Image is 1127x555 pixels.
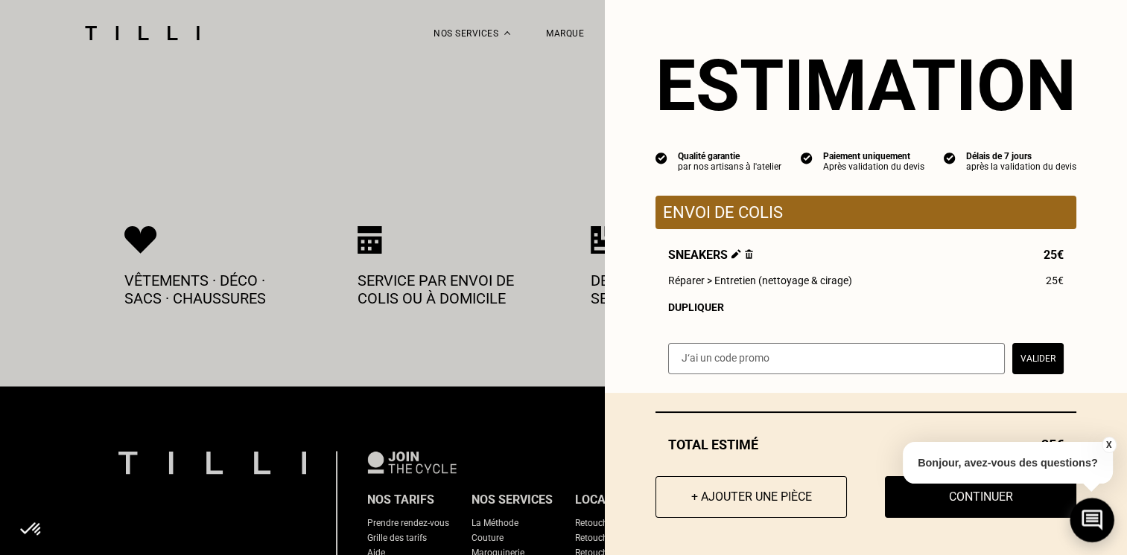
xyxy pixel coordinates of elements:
div: Après validation du devis [823,161,924,172]
span: 25€ [1044,248,1064,262]
img: icon list info [944,151,956,164]
img: Supprimer [745,249,753,259]
div: par nos artisans à l'atelier [678,161,781,172]
button: + Ajouter une pièce [655,476,847,518]
input: J‘ai un code promo [668,343,1005,374]
p: Envoi de colis [663,203,1069,222]
img: icon list info [655,151,667,164]
button: Continuer [885,476,1076,518]
span: Réparer > Entretien (nettoyage & cirage) [668,275,852,286]
button: X [1101,437,1116,453]
div: Dupliquer [668,301,1064,313]
span: Sneakers [668,248,753,262]
div: Qualité garantie [678,151,781,161]
p: Bonjour, avez-vous des questions? [903,442,1113,484]
span: 25€ [1046,275,1064,286]
div: après la validation du devis [966,161,1076,172]
div: Total estimé [655,437,1076,452]
div: Délais de 7 jours [966,151,1076,161]
div: Paiement uniquement [823,151,924,161]
img: icon list info [801,151,813,164]
img: Éditer [731,249,741,259]
button: Valider [1012,343,1064,374]
section: Estimation [655,44,1076,127]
